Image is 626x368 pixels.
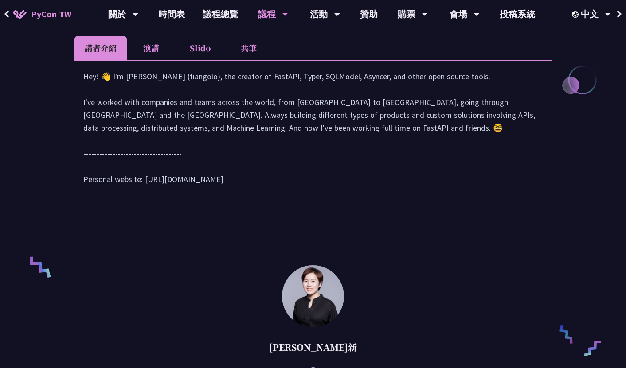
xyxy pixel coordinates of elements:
[176,36,224,60] li: Slido
[74,334,552,360] div: [PERSON_NAME]新
[572,11,581,18] img: Locale Icon
[4,3,80,25] a: PyCon TW
[83,70,543,194] div: Hey! 👋 I'm [PERSON_NAME] (tiangolo), the creator of FastAPI, Typer, SQLModel, Asyncer, and other ...
[224,36,273,60] li: 共筆
[127,36,176,60] li: 演講
[31,8,71,21] span: PyCon TW
[282,265,344,327] img: 林滿新
[74,36,127,60] li: 講者介紹
[13,10,27,19] img: Home icon of PyCon TW 2025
